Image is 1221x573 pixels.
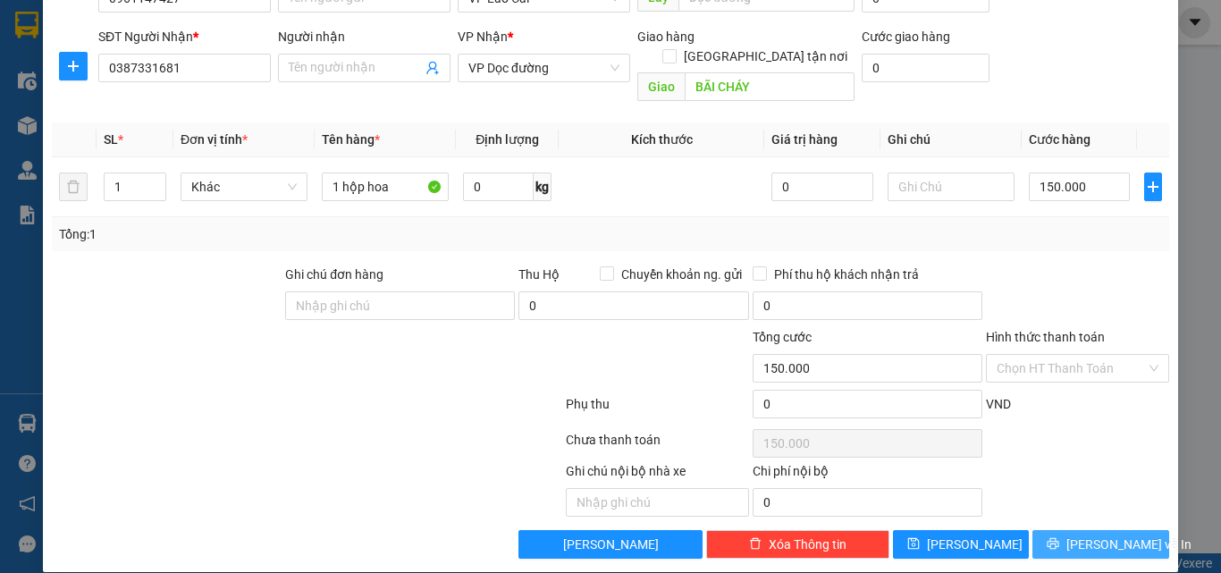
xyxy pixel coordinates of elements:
[769,535,846,554] span: Xóa Thông tin
[181,132,248,147] span: Đơn vị tính
[98,27,271,46] div: SĐT Người Nhận
[59,224,473,244] div: Tổng: 1
[322,132,380,147] span: Tên hàng
[425,61,440,75] span: user-add
[285,291,515,320] input: Ghi chú đơn hàng
[59,52,88,80] button: plus
[1029,132,1090,147] span: Cước hàng
[1047,537,1059,552] span: printer
[518,530,702,559] button: [PERSON_NAME]
[637,72,685,101] span: Giao
[38,84,179,115] strong: 0888 827 827 - 0848 827 827
[19,9,168,47] strong: Công ty TNHH Phúc Xuyên
[753,461,982,488] div: Chi phí nội bộ
[285,267,383,282] label: Ghi chú đơn hàng
[566,488,749,517] input: Nhập ghi chú
[749,537,762,552] span: delete
[862,29,950,44] label: Cước giao hàng
[476,132,539,147] span: Định lượng
[59,173,88,201] button: delete
[9,68,180,99] strong: 024 3236 3236 -
[631,132,693,147] span: Kích thước
[104,132,118,147] span: SL
[191,173,297,200] span: Khác
[893,530,1030,559] button: save[PERSON_NAME]
[927,535,1023,554] span: [PERSON_NAME]
[458,29,508,44] span: VP Nhận
[278,27,451,46] div: Người nhận
[862,54,989,82] input: Cước giao hàng
[637,29,695,44] span: Giao hàng
[986,397,1011,411] span: VND
[563,535,659,554] span: [PERSON_NAME]
[60,59,87,73] span: plus
[706,530,889,559] button: deleteXóa Thông tin
[771,132,838,147] span: Giá trị hàng
[1144,173,1162,201] button: plus
[518,267,560,282] span: Thu Hộ
[986,330,1105,344] label: Hình thức thanh toán
[1032,530,1169,559] button: printer[PERSON_NAME] và In
[468,55,619,81] span: VP Dọc đường
[767,265,926,284] span: Phí thu hộ khách nhận trả
[566,461,749,488] div: Ghi chú nội bộ nhà xe
[16,120,172,167] span: Gửi hàng Hạ Long: Hotline:
[1145,180,1161,194] span: plus
[753,330,812,344] span: Tổng cước
[888,173,1015,201] input: Ghi Chú
[534,173,552,201] span: kg
[564,430,751,461] div: Chưa thanh toán
[771,173,872,201] input: 0
[614,265,749,284] span: Chuyển khoản ng. gửi
[880,122,1022,157] th: Ghi chú
[685,72,855,101] input: Dọc đường
[1066,535,1192,554] span: [PERSON_NAME] và In
[8,52,180,115] span: Gửi hàng [GEOGRAPHIC_DATA]: Hotline:
[677,46,855,66] span: [GEOGRAPHIC_DATA] tận nơi
[907,537,920,552] span: save
[564,394,751,426] div: Phụ thu
[322,173,449,201] input: VD: Bàn, Ghế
